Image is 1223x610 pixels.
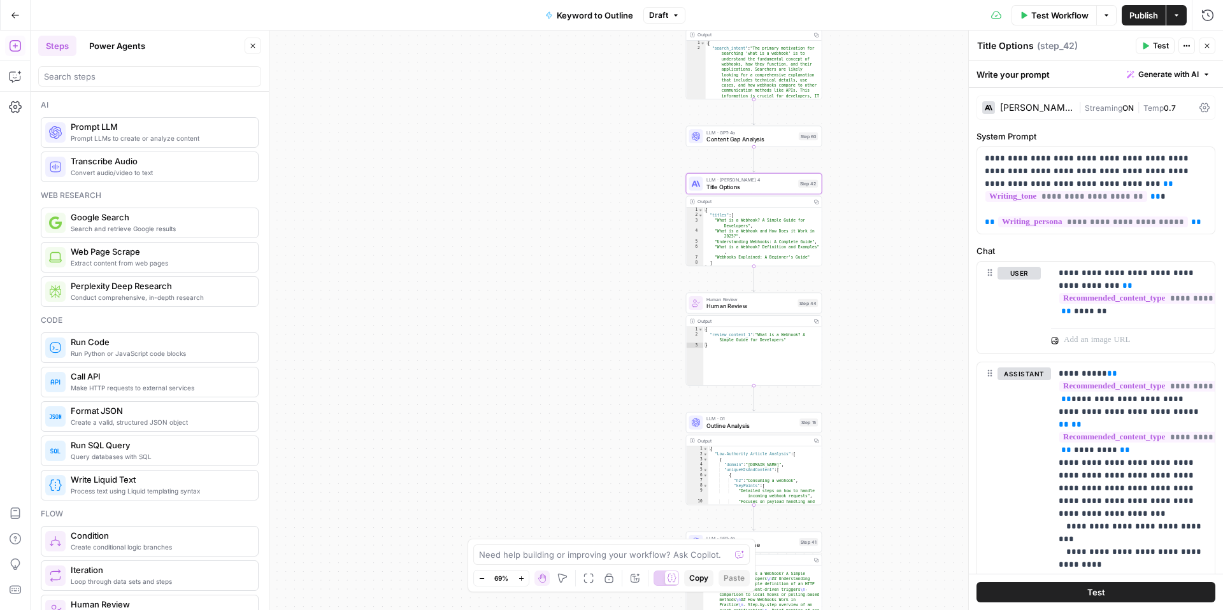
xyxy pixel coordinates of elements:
div: Step 42 [798,180,818,187]
span: Run Code [71,336,248,348]
span: Toggle code folding, rows 6 through 12 [703,472,708,478]
span: | [1134,101,1143,113]
span: Create conditional logic branches [71,542,248,552]
div: 2 [686,332,703,343]
span: Google Search [71,211,248,223]
div: 1 [686,41,705,46]
g: Edge from step_15 to step_41 [752,505,755,530]
span: | [1078,101,1085,113]
span: Toggle code folding, rows 5 through 27 [703,467,708,472]
div: 3 [686,457,708,462]
button: Keyword to Outline [538,5,641,25]
g: Edge from step_42 to step_44 [752,266,755,292]
div: Output{ "search_intent":"The primary motivation for searching 'what is a webhook' is to understan... [686,6,822,99]
div: Human ReviewHuman ReviewStep 44Output{ "review_content_1":"What is a Webhook? A Simple Guide for ... [686,292,822,385]
div: 9 [686,488,708,499]
button: Power Agents [82,36,153,56]
span: Prompt LLMs to create or analyze content [71,133,248,143]
div: 10 [686,499,708,515]
span: Conduct comprehensive, in-depth research [71,292,248,302]
textarea: Title Options [977,39,1034,52]
span: Web Page Scrape [71,245,248,258]
div: 5 [686,467,708,472]
button: assistant [998,367,1051,380]
span: Toggle code folding, rows 1 through 3 [698,327,703,332]
div: Web research [41,190,259,201]
button: Test [1136,38,1175,54]
input: Search steps [44,70,255,83]
span: Human Review [706,295,794,302]
div: Output [697,31,808,38]
span: Streaming [1085,103,1122,113]
div: Output [697,437,808,444]
label: Chat [976,245,1215,257]
span: Toggle code folding, rows 2 through 8 [698,213,703,218]
span: Title Options [706,182,795,191]
div: 9 [686,266,703,271]
label: System Prompt [976,130,1215,143]
span: Test [1153,40,1169,52]
span: LLM · GPT-4o [706,534,796,541]
span: 69% [494,573,508,583]
span: Make HTTP requests to external services [71,383,248,393]
span: Perplexity Deep Research [71,280,248,292]
div: 2 [686,451,708,457]
button: Publish [1122,5,1166,25]
span: Paste [724,572,745,584]
span: Call API [71,370,248,383]
span: ( step_42 ) [1037,39,1078,52]
span: Extract content from web pages [71,258,248,268]
div: Flow [41,508,259,520]
div: 1 [686,327,703,332]
div: LLM · [PERSON_NAME] 4Title OptionsStep 42Output{ "titles":[ "What is a Webhook? A Simple Guide fo... [686,173,822,266]
div: LLM · GPT-4oContent Gap AnalysisStep 60 [686,125,822,146]
span: LLM · GPT-4o [706,129,795,136]
div: 5 [686,239,703,244]
span: Content Gap Analysis [706,135,795,144]
div: Ai [41,99,259,111]
span: LLM · O1 [706,415,796,422]
button: Paste [719,570,750,586]
button: Steps [38,36,76,56]
div: Step 15 [799,418,818,426]
span: Outline Analysis [706,421,796,430]
div: 4 [686,462,708,467]
span: Draft [649,10,668,21]
span: Condition [71,529,248,542]
span: Run Python or JavaScript code blocks [71,348,248,358]
span: Human Review [706,302,794,311]
span: Toggle code folding, rows 1 through 9 [698,208,703,213]
div: Step 60 [799,132,818,140]
div: Output [697,198,808,205]
span: Write Liquid Text [71,473,248,486]
span: Loop through data sets and steps [71,576,248,586]
button: user [998,267,1041,280]
div: 8 [686,260,703,265]
div: 3 [686,343,703,348]
span: Publish [1129,9,1158,22]
div: 2 [686,213,703,218]
div: 6 [686,245,703,255]
span: Copy [689,572,708,584]
span: Test [1087,586,1105,599]
button: Copy [684,570,713,586]
div: 7 [686,255,703,260]
div: Output [697,318,808,325]
span: Toggle code folding, rows 1 through 24 [700,41,705,46]
div: 1 [686,446,708,451]
span: Create a valid, structured JSON object [71,417,248,427]
div: [PERSON_NAME] 4 [1000,103,1073,112]
span: LLM · [PERSON_NAME] 4 [706,176,795,183]
button: Draft [643,7,685,24]
span: Query databases with SQL [71,451,248,462]
span: Search and retrieve Google results [71,223,248,234]
span: Extract Final Outline [706,541,796,550]
div: 2 [686,46,705,120]
div: 1 [686,208,703,213]
div: Step 44 [797,299,818,307]
div: Code [41,315,259,326]
span: Generate with AI [1138,69,1199,80]
span: Toggle code folding, rows 3 through 28 [703,457,708,462]
span: 0.7 [1164,103,1176,113]
div: LLM · O1Outline AnalysisStep 15Output{ "Low-Authority Article Analysis":[ { "domain":"[DOMAIN_NAM... [686,412,822,505]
